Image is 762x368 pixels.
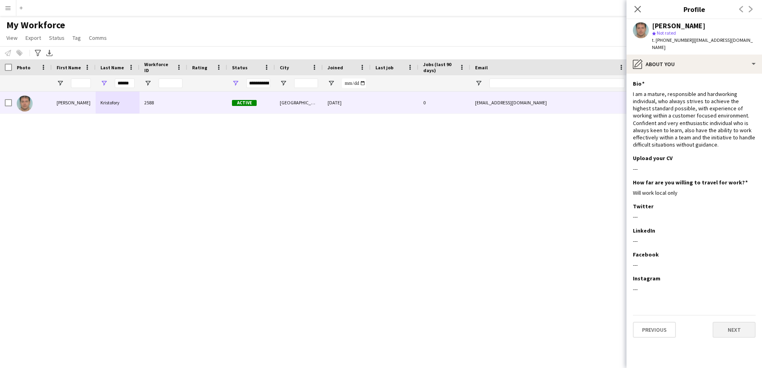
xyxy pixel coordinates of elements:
div: --- [633,261,756,268]
button: Open Filter Menu [232,80,239,87]
h3: How far are you willing to travel for work? [633,179,748,186]
button: Open Filter Menu [475,80,482,87]
span: Active [232,100,257,106]
span: Jobs (last 90 days) [423,61,456,73]
span: Last job [375,65,393,70]
span: Rating [192,65,207,70]
a: Comms [86,33,110,43]
input: Last Name Filter Input [115,78,135,88]
input: Workforce ID Filter Input [159,78,183,88]
div: 0 [418,92,470,114]
span: | [EMAIL_ADDRESS][DOMAIN_NAME] [652,37,753,50]
span: Tag [73,34,81,41]
span: Comms [89,34,107,41]
input: Joined Filter Input [342,78,366,88]
span: Photo [17,65,30,70]
input: City Filter Input [294,78,318,88]
input: First Name Filter Input [71,78,91,88]
span: City [280,65,289,70]
div: --- [633,213,756,220]
div: Kristofory [96,92,139,114]
span: First Name [57,65,81,70]
div: [DATE] [323,92,371,114]
input: Email Filter Input [489,78,625,88]
a: Status [46,33,68,43]
span: Email [475,65,488,70]
span: Status [49,34,65,41]
span: My Workforce [6,19,65,31]
div: About you [626,55,762,74]
div: --- [633,237,756,245]
app-action-btn: Advanced filters [33,48,43,58]
a: Export [22,33,44,43]
app-action-btn: Export XLSX [45,48,54,58]
span: Not rated [657,30,676,36]
button: Open Filter Menu [328,80,335,87]
button: Open Filter Menu [144,80,151,87]
button: Next [713,322,756,338]
button: Open Filter Menu [100,80,108,87]
h3: Bio [633,80,644,87]
span: t. [PHONE_NUMBER] [652,37,693,43]
h3: Twitter [633,203,654,210]
button: Open Filter Menu [57,80,64,87]
a: View [3,33,21,43]
span: Last Name [100,65,124,70]
span: Status [232,65,247,70]
h3: Profile [626,4,762,14]
div: Will work local only [633,189,756,196]
span: Workforce ID [144,61,173,73]
div: [PERSON_NAME] [652,22,705,29]
span: Export [26,34,41,41]
div: [EMAIL_ADDRESS][DOMAIN_NAME] [470,92,630,114]
img: David Kristofory [17,96,33,112]
div: --- [633,165,756,172]
h3: Facebook [633,251,659,258]
h3: Instagram [633,275,660,282]
h3: LinkedIn [633,227,655,234]
div: I am a mature, responsible and hardworking individual, who always strives to achieve the highest ... [633,90,756,149]
div: --- [633,286,756,293]
a: Tag [69,33,84,43]
h3: Upload your CV [633,155,673,162]
span: View [6,34,18,41]
button: Previous [633,322,676,338]
div: 2588 [139,92,187,114]
div: [GEOGRAPHIC_DATA] [275,92,323,114]
span: Joined [328,65,343,70]
button: Open Filter Menu [280,80,287,87]
div: [PERSON_NAME] [52,92,96,114]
